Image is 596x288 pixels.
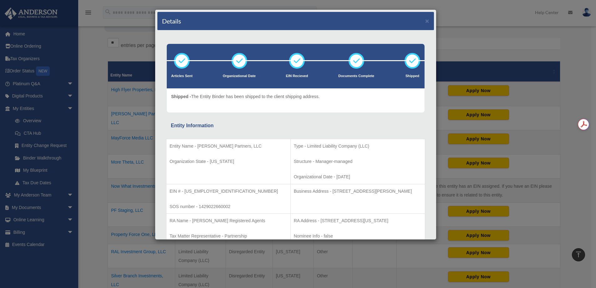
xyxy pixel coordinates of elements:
[405,73,420,79] p: Shipped
[170,158,287,165] p: Organization State - [US_STATE]
[338,73,374,79] p: Documents Complete
[170,217,287,225] p: RA Name - [PERSON_NAME] Registered Agents
[294,187,422,195] p: Business Address - [STREET_ADDRESS][PERSON_NAME]
[294,173,422,181] p: Organizational Date - [DATE]
[294,158,422,165] p: Structure - Manager-managed
[294,232,422,240] p: Nominee Info - false
[223,73,256,79] p: Organizational Date
[162,17,181,25] h4: Details
[171,121,420,130] div: Entity Information
[171,93,320,101] p: The Entity Binder has been shipped to the client shipping address.
[294,142,422,150] p: Type - Limited Liability Company (LLC)
[170,187,287,195] p: EIN # - [US_EMPLOYER_IDENTIFICATION_NUMBER]
[286,73,308,79] p: EIN Recieved
[425,18,429,24] button: ×
[170,232,287,240] p: Tax Matter Representative - Partnership
[170,142,287,150] p: Entity Name - [PERSON_NAME] Partners, LLC
[170,203,287,211] p: SOS number - 1429022660002
[171,73,192,79] p: Articles Sent
[294,217,422,225] p: RA Address - [STREET_ADDRESS][US_STATE]
[171,94,191,99] span: Shipped -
